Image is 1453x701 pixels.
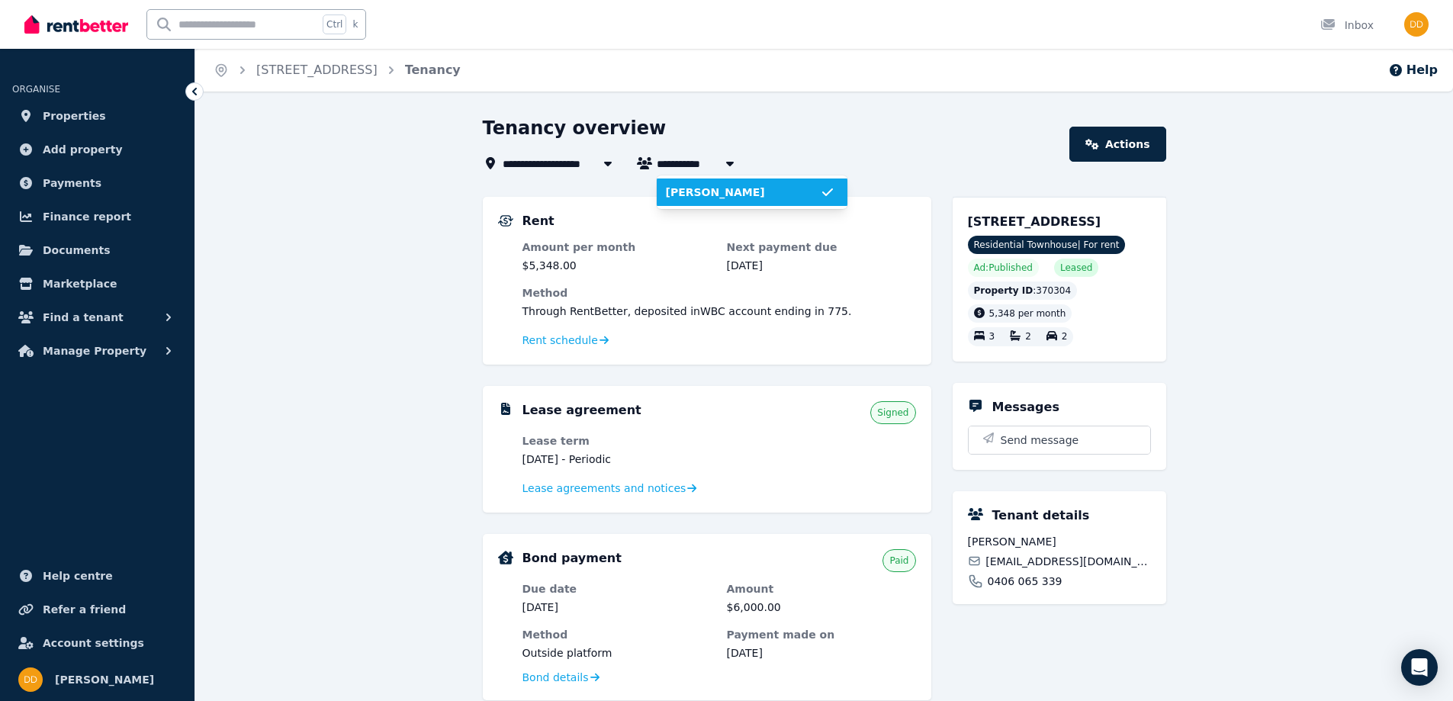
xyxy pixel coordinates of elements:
span: [EMAIL_ADDRESS][DOMAIN_NAME] [985,554,1150,569]
dt: Next payment due [727,240,916,255]
span: Paid [889,555,908,567]
h5: Bond payment [522,549,622,568]
h5: Rent [522,212,555,230]
dd: [DATE] [522,600,712,615]
dt: Amount per month [522,240,712,255]
span: k [352,18,358,31]
dt: Due date [522,581,712,596]
span: Signed [877,407,908,419]
img: Dean Dixon [1404,12,1429,37]
span: Send message [1001,432,1079,448]
img: Bond Details [498,551,513,564]
span: 2 [1025,332,1031,342]
a: Finance report [12,201,182,232]
dt: Method [522,627,712,642]
h5: Messages [992,398,1059,416]
span: Property ID [974,285,1033,297]
span: ORGANISE [12,84,60,95]
span: 5,348 per month [989,308,1066,319]
a: Properties [12,101,182,131]
a: Marketplace [12,269,182,299]
button: Find a tenant [12,302,182,333]
button: Send message [969,426,1150,454]
span: [PERSON_NAME] [968,534,1151,549]
dd: [DATE] - Periodic [522,452,712,467]
dt: Payment made on [727,627,916,642]
h5: Tenant details [992,506,1090,525]
span: Through RentBetter , deposited in WBC account ending in 775 . [522,305,852,317]
span: Documents [43,241,111,259]
a: Add property [12,134,182,165]
img: Dean Dixon [18,667,43,692]
span: Finance report [43,207,131,226]
a: Payments [12,168,182,198]
a: Account settings [12,628,182,658]
span: Add property [43,140,123,159]
img: RentBetter [24,13,128,36]
a: Refer a friend [12,594,182,625]
span: Manage Property [43,342,146,360]
a: Rent schedule [522,333,609,348]
span: 3 [989,332,995,342]
span: Payments [43,174,101,192]
dd: [DATE] [727,645,916,661]
a: Bond details [522,670,600,685]
dt: Amount [727,581,916,596]
span: [STREET_ADDRESS] [968,214,1101,229]
button: Manage Property [12,336,182,366]
span: Help centre [43,567,113,585]
span: [PERSON_NAME] [666,185,820,200]
span: Ad: Published [974,262,1033,274]
span: Account settings [43,634,144,652]
div: Open Intercom Messenger [1401,649,1438,686]
span: Refer a friend [43,600,126,619]
span: Find a tenant [43,308,124,326]
span: Leased [1060,262,1092,274]
span: 0406 065 339 [988,574,1062,589]
span: 2 [1062,332,1068,342]
dd: [DATE] [727,258,916,273]
div: : 370304 [968,281,1078,300]
span: Bond details [522,670,589,685]
h5: Lease agreement [522,401,641,420]
dt: Lease term [522,433,712,449]
span: Ctrl [323,14,346,34]
button: Help [1388,61,1438,79]
a: Tenancy [405,63,461,77]
dd: Outside platform [522,645,712,661]
a: Documents [12,235,182,265]
h1: Tenancy overview [483,116,667,140]
nav: Breadcrumb [195,49,479,92]
span: Lease agreements and notices [522,481,686,496]
a: Actions [1069,127,1165,162]
img: Rental Payments [498,215,513,227]
div: Inbox [1320,18,1374,33]
a: Help centre [12,561,182,591]
span: Properties [43,107,106,125]
span: [PERSON_NAME] [55,670,154,689]
a: Lease agreements and notices [522,481,697,496]
span: Residential Townhouse | For rent [968,236,1126,254]
span: Marketplace [43,275,117,293]
span: Rent schedule [522,333,598,348]
a: [STREET_ADDRESS] [256,63,378,77]
dt: Method [522,285,916,301]
dd: $6,000.00 [727,600,916,615]
dd: $5,348.00 [522,258,712,273]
